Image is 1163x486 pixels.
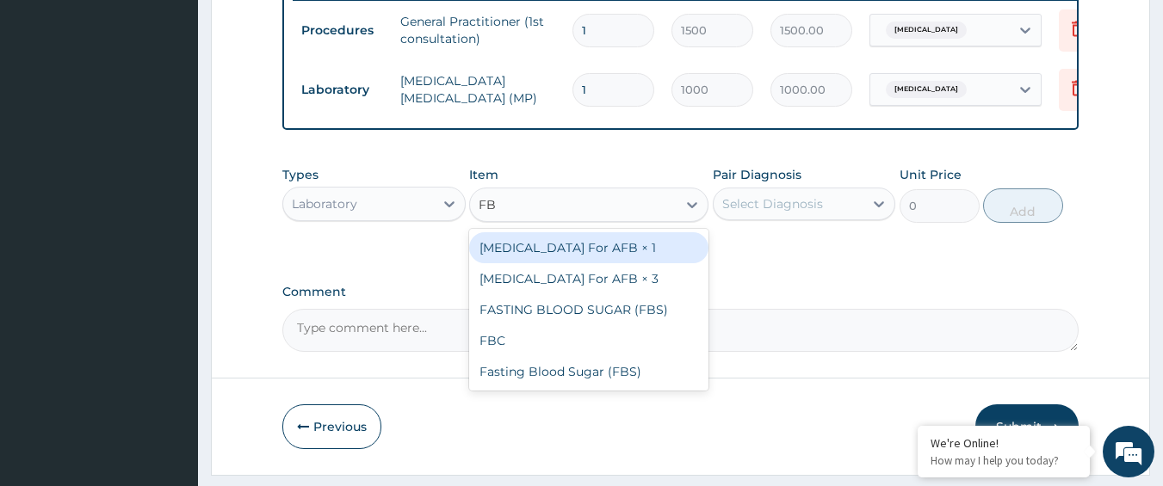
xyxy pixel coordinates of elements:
button: Previous [282,404,381,449]
label: Pair Diagnosis [713,166,801,183]
textarea: Type your message and hit 'Enter' [9,312,328,372]
p: How may I help you today? [931,453,1077,468]
button: Submit [975,404,1079,449]
td: Procedures [293,15,392,46]
div: Chat with us now [90,96,289,119]
td: General Practitioner (1st consultation) [392,4,564,56]
label: Item [469,166,498,183]
span: [MEDICAL_DATA] [886,22,967,39]
div: [MEDICAL_DATA] For AFB × 3 [469,263,708,294]
span: We're online! [100,138,238,311]
div: Fasting Blood Sugar (FBS) [469,356,708,387]
td: [MEDICAL_DATA] [MEDICAL_DATA] (MP) [392,64,564,115]
div: [MEDICAL_DATA] For AFB × 1 [469,232,708,263]
div: Laboratory [292,195,357,212]
div: We're Online! [931,435,1077,451]
label: Types [282,168,319,182]
span: [MEDICAL_DATA] [886,81,967,98]
div: FBC [469,325,708,356]
label: Comment [282,285,1079,299]
div: Minimize live chat window [282,9,324,50]
td: Laboratory [293,74,392,106]
div: FASTING BLOOD SUGAR (FBS) [469,294,708,325]
label: Unit Price [900,166,962,183]
button: Add [983,188,1063,223]
img: d_794563401_company_1708531726252_794563401 [32,86,70,129]
div: Select Diagnosis [722,195,823,212]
